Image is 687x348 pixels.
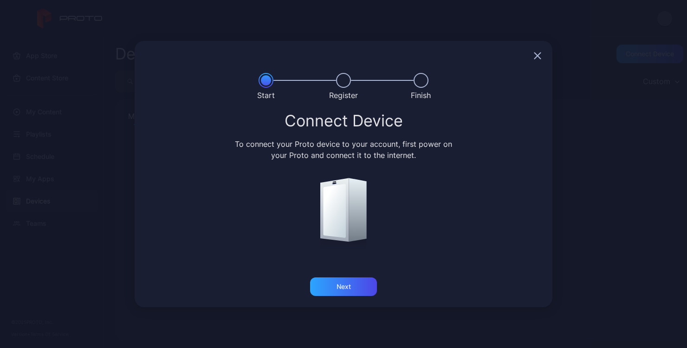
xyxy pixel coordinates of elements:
div: Finish [411,90,431,101]
button: Next [310,277,377,296]
div: Start [257,90,275,101]
div: To connect your Proto device to your account, first power on your Proto and connect it to the int... [233,138,454,161]
div: Register [329,90,358,101]
div: Connect Device [146,112,541,129]
div: Next [337,283,351,290]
